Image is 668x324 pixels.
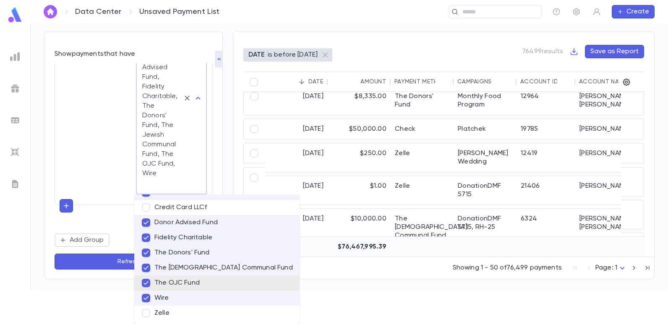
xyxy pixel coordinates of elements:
div: DonationDMF 5715, RH-25 [454,209,517,246]
span: Page: 1 [595,264,617,271]
div: Payment Method [394,78,447,85]
button: Refresh List [55,254,212,270]
p: DATE [248,51,265,59]
img: home_white.a664292cf8c1dea59945f0da9f25487c.svg [45,8,55,15]
div: The Donors' Fund [391,86,454,115]
div: Zelle [391,176,454,205]
button: Close [192,92,204,104]
button: Sort [492,75,505,88]
div: [DATE] [265,143,328,172]
div: DATEis before [DATE] [243,48,332,62]
img: imports_grey.530a8a0e642e233f2baf0ef88e8c9fcb.svg [10,147,20,157]
button: Sort [347,75,360,88]
div: Page: 1 [595,262,627,275]
div: Check [391,119,454,139]
div: Amount [360,78,386,85]
img: batches_grey.339ca447c9d9533ef1741baa751efc33.svg [10,115,20,125]
div: $8,335.00 [328,86,391,115]
button: Sort [295,75,308,88]
li: The OJC Fund [134,275,300,290]
li: Credit Card LLCf [134,200,300,215]
div: Account ID [520,78,558,85]
button: Clear [181,92,193,104]
div: 21406 [517,176,575,205]
img: logo [7,7,23,23]
li: The [DEMOGRAPHIC_DATA] Communal Fund [134,260,300,275]
button: Create [612,5,655,18]
div: [DATE] [265,119,328,139]
div: $76,467,995.39 [328,237,391,257]
li: Wire [134,290,300,306]
p: 76499 results [522,47,563,56]
li: Donor Advised Fund [134,215,300,230]
img: campaigns_grey.99e729a5f7ee94e3726e6486bddda8f1.svg [10,83,20,93]
img: letters_grey.7941b92b52307dd3b8a917253454ce1c.svg [10,179,20,189]
div: Zelle [391,143,454,172]
div: $250.00 [328,143,391,172]
div: DonationDMF 5715 [454,176,517,205]
p: is before [DATE] [268,51,318,59]
li: Zelle [134,306,300,321]
button: Save as Report [585,45,644,58]
div: Show payments that have [55,50,212,58]
button: Add Group [55,233,110,247]
div: $1.00 [328,176,391,205]
div: Platchek [454,119,517,139]
div: [DATE] [265,176,328,205]
div: Account Name [579,78,626,85]
div: $10,000.00 [328,209,391,246]
div: Cash, Credit Card , Credit Card DMF, Donor Advised Fund, Fidelity Charitable, The Donors' Fund, T... [142,5,178,179]
div: $50,000.00 [328,119,391,139]
div: 12964 [517,86,575,115]
div: [PERSON_NAME] Wedding [454,143,517,172]
div: 6324 [517,209,575,246]
div: [DATE] [265,86,328,115]
div: Campaigns [457,78,492,85]
p: Unsaved Payment List [139,7,220,16]
div: Date [308,78,323,85]
img: reports_grey.c525e4749d1bce6a11f5fe2a8de1b229.svg [10,52,20,62]
div: Monthly Food Program [454,86,517,115]
button: Sort [557,75,571,88]
div: 12419 [517,143,575,172]
div: The [DEMOGRAPHIC_DATA] Communal Fund [391,209,454,246]
a: Data Center [75,7,121,16]
p: Showing 1 - 50 of 76,499 payments [453,264,562,272]
button: Sort [436,75,449,88]
li: The Donors' Fund [134,245,300,260]
div: 19785 [517,119,575,139]
li: Fidelity Charitable [134,230,300,245]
